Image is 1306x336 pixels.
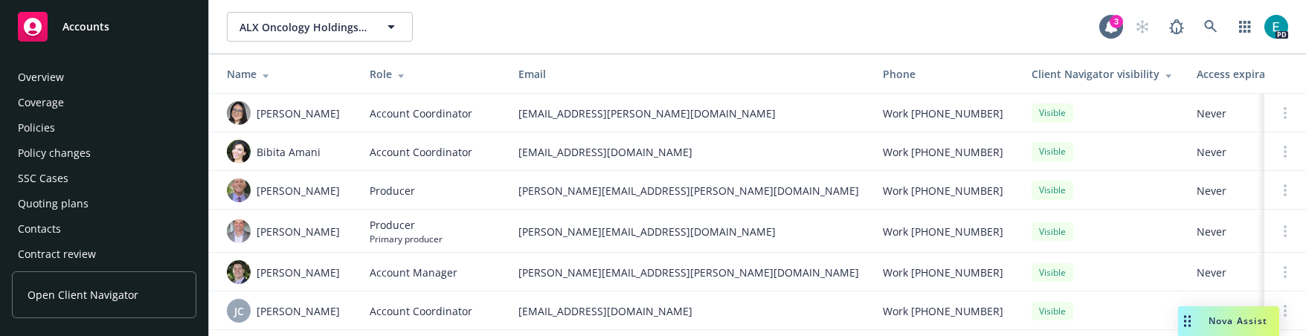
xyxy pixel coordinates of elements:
span: Producer [370,217,443,233]
a: Quoting plans [12,192,196,216]
span: Work [PHONE_NUMBER] [883,303,1003,319]
span: Accounts [62,21,109,33]
a: Report a Bug [1162,12,1191,42]
span: Open Client Navigator [28,287,138,303]
span: Work [PHONE_NUMBER] [883,106,1003,121]
div: Policy changes [18,141,91,165]
div: Drag to move [1178,306,1197,336]
span: [EMAIL_ADDRESS][DOMAIN_NAME] [518,303,859,319]
img: photo [227,101,251,125]
div: Name [227,66,346,82]
a: Contract review [12,242,196,266]
span: [PERSON_NAME][EMAIL_ADDRESS][DOMAIN_NAME] [518,224,859,239]
div: Visible [1032,142,1073,161]
a: Contacts [12,217,196,241]
div: SSC Cases [18,167,68,190]
img: photo [1264,15,1288,39]
div: Visible [1032,181,1073,199]
span: [PERSON_NAME][EMAIL_ADDRESS][PERSON_NAME][DOMAIN_NAME] [518,183,859,198]
div: Phone [883,66,1008,82]
span: Work [PHONE_NUMBER] [883,265,1003,280]
span: JC [234,303,244,319]
div: Visible [1032,302,1073,320]
a: Accounts [12,6,196,48]
span: [EMAIL_ADDRESS][PERSON_NAME][DOMAIN_NAME] [518,106,859,121]
span: Work [PHONE_NUMBER] [883,144,1003,160]
span: Account Coordinator [370,144,472,160]
span: [EMAIL_ADDRESS][DOMAIN_NAME] [518,144,859,160]
div: Role [370,66,495,82]
div: Client Navigator visibility [1032,66,1173,82]
span: [PERSON_NAME] [257,106,340,121]
span: [PERSON_NAME][EMAIL_ADDRESS][PERSON_NAME][DOMAIN_NAME] [518,265,859,280]
span: [PERSON_NAME] [257,303,340,319]
a: Policies [12,116,196,140]
span: Work [PHONE_NUMBER] [883,224,1003,239]
img: photo [227,219,251,243]
a: Policy changes [12,141,196,165]
div: Contract review [18,242,96,266]
div: Visible [1032,222,1073,241]
span: Account Coordinator [370,106,472,121]
span: Account Coordinator [370,303,472,319]
div: Policies [18,116,55,140]
div: Email [518,66,859,82]
button: Nova Assist [1178,306,1279,336]
a: Search [1196,12,1226,42]
div: Quoting plans [18,192,89,216]
a: Start snowing [1128,12,1157,42]
div: Visible [1032,103,1073,122]
span: Bibita Amani [257,144,321,160]
span: ALX Oncology Holdings Inc. [239,19,368,35]
span: Work [PHONE_NUMBER] [883,183,1003,198]
span: Account Manager [370,265,457,280]
span: [PERSON_NAME] [257,183,340,198]
div: Overview [18,65,64,89]
span: [PERSON_NAME] [257,224,340,239]
img: photo [227,140,251,164]
span: Nova Assist [1209,314,1267,327]
a: Switch app [1230,12,1260,42]
img: photo [227,260,251,284]
div: Contacts [18,217,61,241]
img: photo [227,178,251,202]
div: 3 [1110,15,1123,28]
a: SSC Cases [12,167,196,190]
div: Visible [1032,263,1073,282]
a: Overview [12,65,196,89]
button: ALX Oncology Holdings Inc. [227,12,413,42]
span: Producer [370,183,415,198]
span: [PERSON_NAME] [257,265,340,280]
span: Primary producer [370,233,443,245]
a: Coverage [12,91,196,114]
div: Coverage [18,91,64,114]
